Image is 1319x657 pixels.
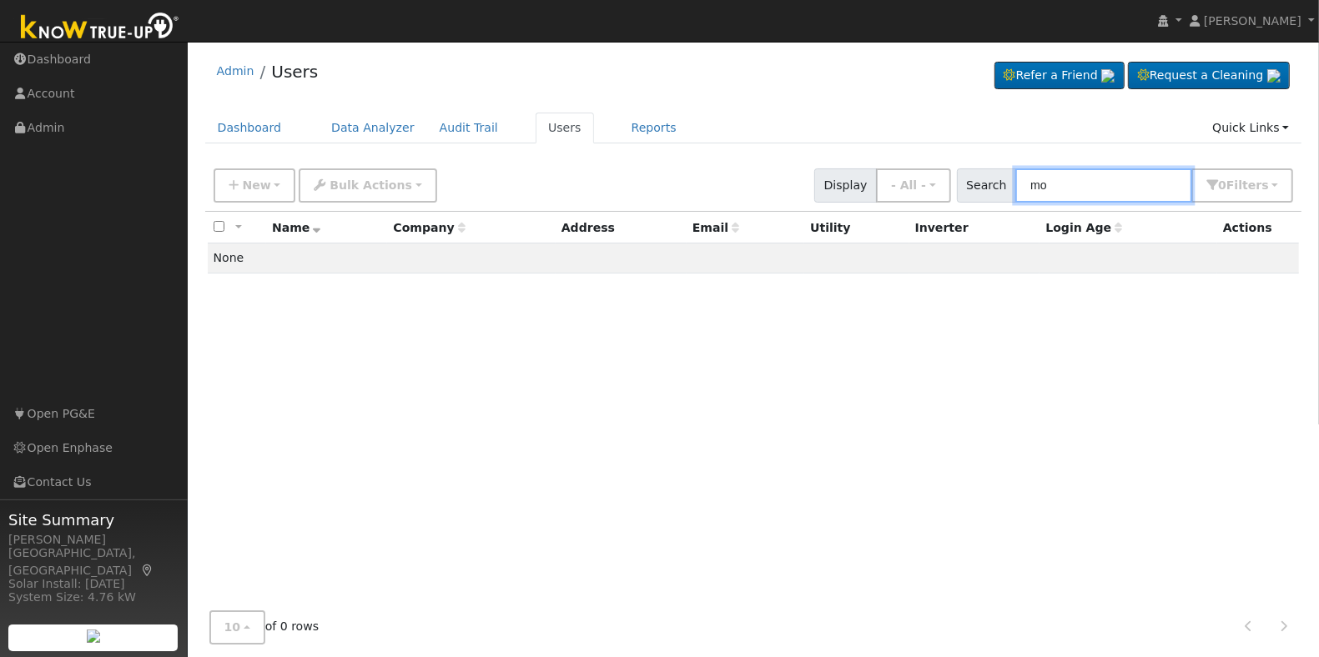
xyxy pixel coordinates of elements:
a: Dashboard [205,113,295,143]
button: Bulk Actions [299,168,436,203]
a: Map [140,564,155,577]
img: Know True-Up [13,9,188,47]
a: Audit Trail [427,113,511,143]
a: Data Analyzer [319,113,427,143]
button: 0Filters [1191,168,1293,203]
a: Admin [217,64,254,78]
div: Address [561,219,681,237]
span: New [242,178,270,192]
a: Quick Links [1200,113,1301,143]
img: retrieve [1101,69,1115,83]
span: Company name [393,221,465,234]
span: Email [692,221,739,234]
span: Name [272,221,321,234]
div: [PERSON_NAME] [8,531,179,549]
a: Reports [619,113,689,143]
span: 10 [224,620,241,634]
div: Solar Install: [DATE] [8,575,179,593]
span: Site Summary [8,509,179,531]
a: Request a Cleaning [1128,62,1290,90]
span: of 0 rows [209,610,320,644]
img: retrieve [87,629,100,643]
span: Filter [1226,178,1269,192]
div: System Size: 4.76 kW [8,589,179,606]
a: Refer a Friend [994,62,1125,90]
span: [PERSON_NAME] [1204,14,1301,28]
a: Users [271,62,318,82]
span: Search [957,168,1016,203]
button: New [214,168,296,203]
div: [GEOGRAPHIC_DATA], [GEOGRAPHIC_DATA] [8,544,179,579]
span: s [1261,178,1268,192]
a: Users [536,113,594,143]
img: retrieve [1267,69,1281,83]
td: None [208,243,1300,273]
button: 10 [209,610,265,644]
span: Display [814,168,877,203]
input: Search [1015,168,1192,203]
button: - All - [876,168,951,203]
div: Utility [810,219,903,237]
div: Inverter [915,219,1035,237]
span: Days since last login [1045,221,1122,234]
span: Bulk Actions [330,178,412,192]
div: Actions [1223,219,1293,237]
